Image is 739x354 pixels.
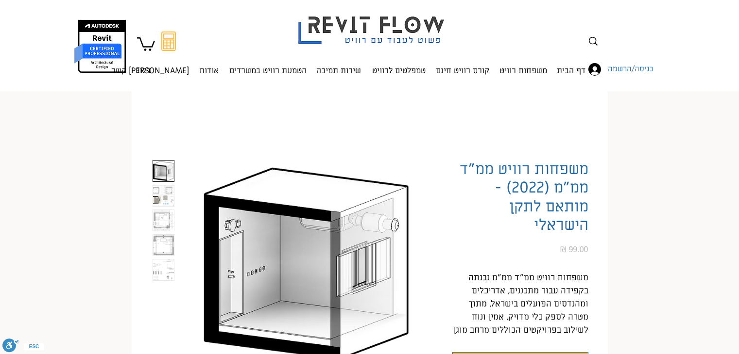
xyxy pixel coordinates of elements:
[153,234,174,256] button: Thumbnail: משפחות רוויט ממד לפי התקן הישראלי
[494,57,552,76] a: משפחות רוויט
[155,57,194,76] a: [PERSON_NAME] קשר
[194,57,223,76] a: אודות
[153,185,174,206] img: Thumbnail: משפחות רוויט ממד תיבת נח לפי התקן הישראלי
[289,1,457,47] img: Revit flow logo פשוט לעבוד עם רוויט
[153,209,174,231] button: Thumbnail: משפחות רוויט ממד תיבת נח לפי התקן הישראלי
[225,57,310,84] p: הטמעת רוויט במשרדים
[107,57,193,84] p: [PERSON_NAME] קשר
[153,259,174,281] button: Thumbnail: משפחות רוויט ממד לפי התקן הישראלי
[560,245,588,254] span: 99.00 ₪
[133,57,155,84] p: בלוג
[366,57,430,76] a: טמפלטים לרוויט
[311,57,366,76] a: שירות תמיכה
[73,19,127,73] img: autodesk certified professional in revit for architectural design יונתן אלדד
[552,57,590,76] a: דף הבית
[153,210,174,231] img: Thumbnail: משפחות רוויט ממד תיבת נח לפי התקן הישראלי
[368,57,430,84] p: טמפלטים לרוויט
[132,57,155,76] a: בלוג
[553,57,589,84] p: דף הבית
[496,57,551,84] p: משפחות רוויט
[452,160,588,235] h1: משפחות רוויט ממ"ד ממ"מ (2022) - מותאם לתקן הישראלי
[153,235,174,256] img: Thumbnail: משפחות רוויט ממד לפי התקן הישראלי
[223,57,311,76] a: הטמעת רוויט במשרדים
[312,57,365,84] p: שירות תמיכה
[153,160,174,182] button: Thumbnail: משפחות רוויט ממ"ד תיבת נח לפי התקן הישראלי
[432,57,493,84] p: קורס רוויט חינם
[153,161,174,181] img: Thumbnail: משפחות רוויט ממ"ד תיבת נח לפי התקן הישראלי
[604,63,656,76] span: כניסה/הרשמה
[161,32,176,51] svg: מחשבון מעבר מאוטוקאד לרוויט
[153,259,174,280] img: Thumbnail: משפחות רוויט ממד לפי התקן הישראלי
[430,57,494,76] a: קורס רוויט חינם
[153,185,174,207] button: Thumbnail: משפחות רוויט ממד תיבת נח לפי התקן הישראלי
[582,60,625,79] button: כניסה/הרשמה
[129,57,590,76] nav: אתר
[195,57,223,84] p: אודות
